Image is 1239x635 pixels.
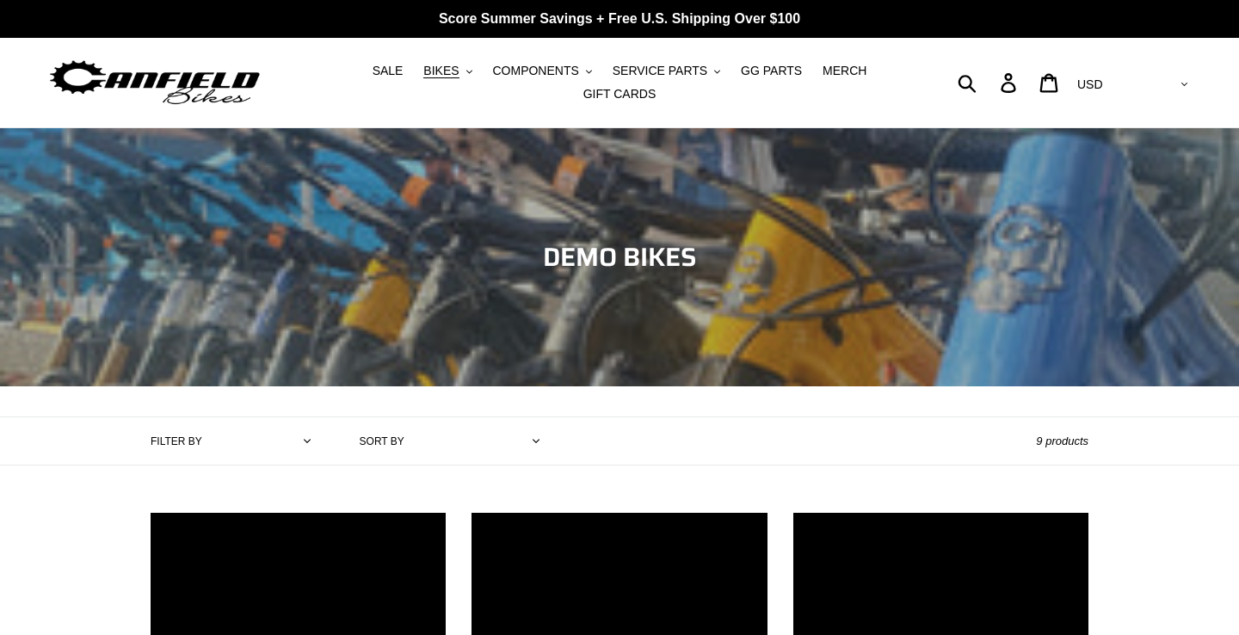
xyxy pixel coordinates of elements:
[732,59,811,83] a: GG PARTS
[47,56,262,110] img: Canfield Bikes
[484,59,600,83] button: COMPONENTS
[613,64,707,78] span: SERVICE PARTS
[492,64,578,78] span: COMPONENTS
[823,64,866,78] span: MERCH
[423,64,459,78] span: BIKES
[543,237,697,277] span: DEMO BIKES
[415,59,480,83] button: BIKES
[1036,435,1088,447] span: 9 products
[604,59,729,83] button: SERVICE PARTS
[741,64,802,78] span: GG PARTS
[373,64,404,78] span: SALE
[360,434,404,449] label: Sort by
[575,83,665,106] a: GIFT CARDS
[967,64,1011,102] input: Search
[814,59,875,83] a: MERCH
[151,434,202,449] label: Filter by
[583,87,656,102] span: GIFT CARDS
[364,59,412,83] a: SALE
